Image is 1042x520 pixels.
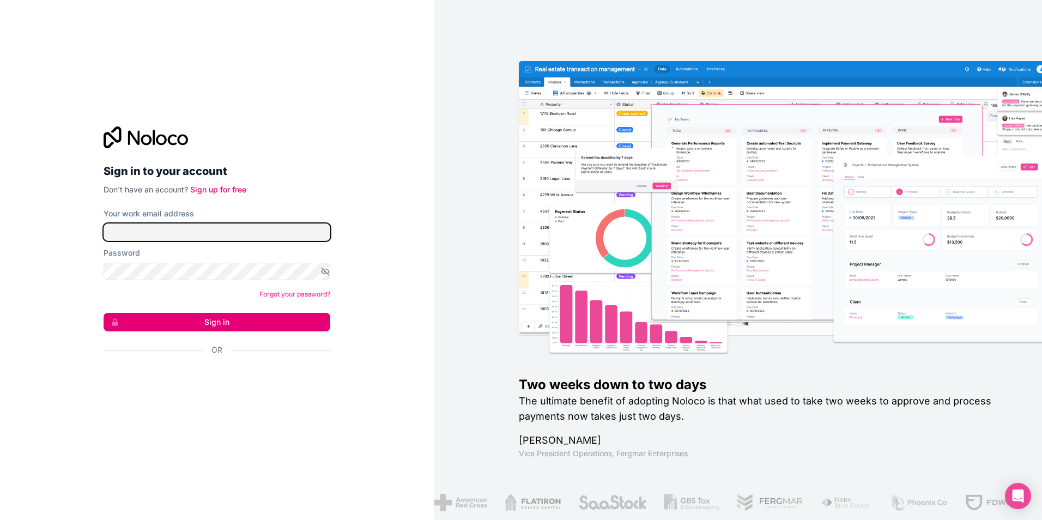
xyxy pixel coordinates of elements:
[663,494,719,511] img: /assets/gbstax-C-GtDUiK.png
[259,290,330,298] a: Forgot your password?
[104,263,330,280] input: Password
[519,448,1007,459] h1: Vice President Operations , Fergmar Enterprises
[519,376,1007,394] h1: Two weeks down to two days
[104,223,330,241] input: Email address
[433,494,486,511] img: /assets/american-red-cross-BAupjrZR.png
[104,185,188,194] span: Don't have an account?
[190,185,246,194] a: Sign up for free
[98,367,327,391] iframe: Bouton "Se connecter avec Google"
[104,247,140,258] label: Password
[519,394,1007,424] h2: The ultimate benefit of adopting Noloco is that what used to take two weeks to approve and proces...
[1005,483,1031,509] div: Open Intercom Messenger
[211,344,222,355] span: Or
[104,208,194,219] label: Your work email address
[578,494,646,511] img: /assets/saastock-C6Zbiodz.png
[504,494,560,511] img: /assets/flatiron-C8eUkumj.png
[519,433,1007,448] h1: [PERSON_NAME]
[965,494,1028,511] img: /assets/fdworks-Bi04fVtw.png
[736,494,803,511] img: /assets/fergmar-CudnrXN5.png
[104,313,330,331] button: Sign in
[888,494,947,511] img: /assets/phoenix-BREaitsQ.png
[820,494,871,511] img: /assets/fiera-fwj2N5v4.png
[104,161,330,181] h2: Sign in to your account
